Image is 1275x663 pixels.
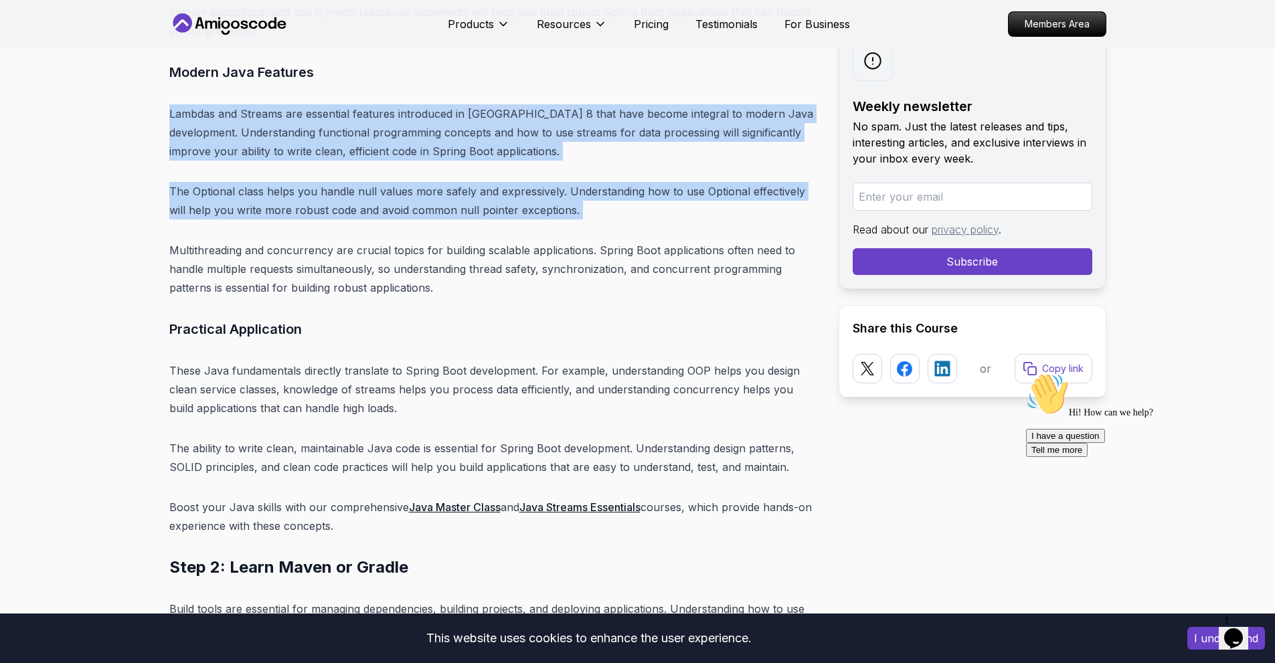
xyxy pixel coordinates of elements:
[169,439,817,476] p: The ability to write clean, maintainable Java code is essential for Spring Boot development. Unde...
[634,16,669,32] a: Pricing
[169,182,817,219] p: The Optional class helps you handle null values more safely and expressively. Understanding how t...
[784,16,850,32] a: For Business
[980,361,991,377] p: or
[695,16,758,32] a: Testimonials
[10,624,1167,653] div: This website uses cookies to enhance the user experience.
[5,76,67,90] button: Tell me more
[169,557,817,578] h2: Step 2: Learn Maven or Gradle
[169,104,817,161] p: Lambdas and Streams are essential features introduced in [GEOGRAPHIC_DATA] 8 that have become int...
[1008,11,1106,37] a: Members Area
[853,183,1092,211] input: Enter your email
[1042,362,1084,375] p: Copy link
[853,319,1092,338] h2: Share this Course
[5,5,48,48] img: :wave:
[169,498,817,535] p: Boost your Java skills with our comprehensive and courses, which provide hands-on experience with...
[853,221,1092,238] p: Read about our .
[169,241,817,297] p: Multithreading and concurrency are crucial topics for building scalable applications. Spring Boot...
[1021,367,1262,603] iframe: chat widget
[409,500,501,514] a: Java Master Class
[1219,609,1262,650] iframe: chat widget
[853,118,1092,167] p: No spam. Just the latest releases and tips, interesting articles, and exclusive interviews in you...
[169,62,817,83] h3: Modern Java Features
[519,500,641,514] a: Java Streams Essentials
[853,97,1092,116] h2: Weekly newsletter
[932,223,999,236] a: privacy policy
[1009,12,1106,36] p: Members Area
[169,318,817,340] h3: Practical Application
[169,361,817,417] p: These Java fundamentals directly translate to Spring Boot development. For example, understanding...
[1015,354,1092,383] button: Copy link
[853,248,1092,275] button: Subscribe
[5,5,246,90] div: 👋Hi! How can we help?I have a questionTell me more
[537,16,607,43] button: Resources
[169,599,817,637] p: Build tools are essential for managing dependencies, building projects, and deploying application...
[448,16,494,32] p: Products
[537,16,591,32] p: Resources
[5,62,84,76] button: I have a question
[448,16,510,43] button: Products
[1187,627,1265,650] button: Accept cookies
[5,40,133,50] span: Hi! How can we help?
